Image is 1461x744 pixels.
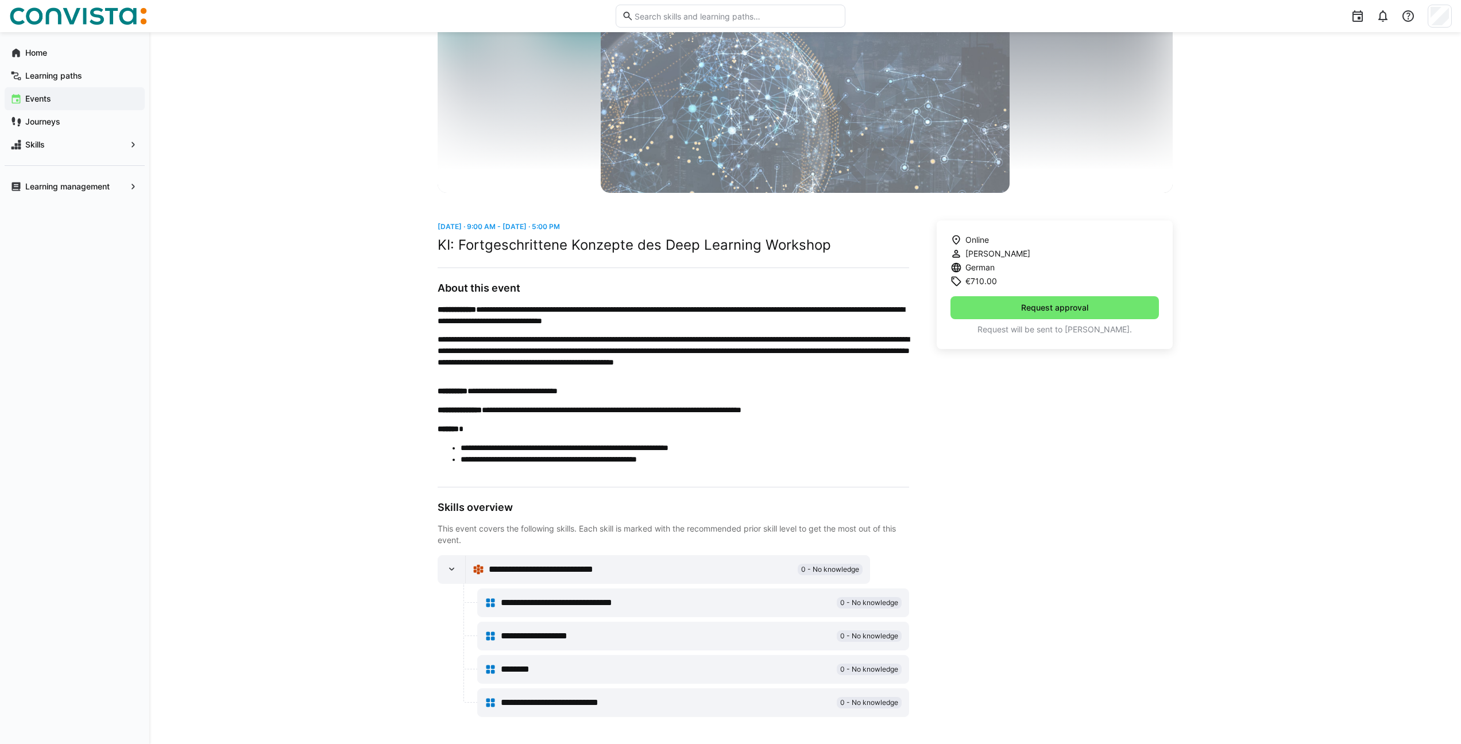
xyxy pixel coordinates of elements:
[950,296,1159,319] button: Request approval
[950,324,1159,335] p: Request will be sent to [PERSON_NAME].
[438,282,909,294] h3: About this event
[438,501,909,514] h3: Skills overview
[633,11,839,21] input: Search skills and learning paths…
[1019,302,1090,313] span: Request approval
[438,523,909,546] div: This event covers the following skills. Each skill is marked with the recommended prior skill lev...
[840,631,898,641] span: 0 - No knowledge
[438,222,560,231] span: [DATE] · 9:00 AM - [DATE] · 5:00 PM
[965,262,995,273] span: German
[965,276,997,287] span: €710.00
[438,237,909,254] h2: KI: Fortgeschrittene Konzepte des Deep Learning Workshop
[840,665,898,674] span: 0 - No knowledge
[840,598,898,607] span: 0 - No knowledge
[965,248,1030,259] span: [PERSON_NAME]
[840,698,898,707] span: 0 - No knowledge
[965,234,989,246] span: Online
[801,565,859,574] span: 0 - No knowledge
